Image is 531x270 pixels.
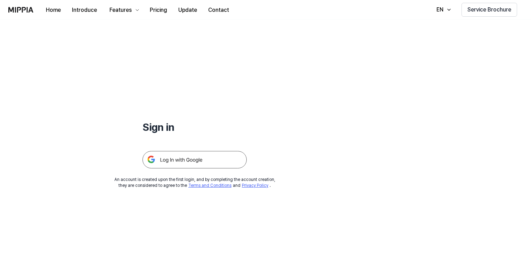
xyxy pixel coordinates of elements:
h1: Sign in [142,120,247,134]
button: Features [103,3,144,17]
div: Features [108,6,133,14]
div: An account is created upon the first login, and by completing the account creation, they are cons... [114,177,275,189]
button: Pricing [144,3,173,17]
div: EN [435,6,445,14]
button: Contact [203,3,235,17]
img: 구글 로그인 버튼 [142,151,247,168]
a: Update [173,0,203,19]
a: Privacy Policy [242,183,268,188]
button: Service Brochure [461,3,517,17]
button: EN [430,3,456,17]
button: Introduce [66,3,103,17]
img: logo [8,7,33,13]
button: Home [40,3,66,17]
button: Update [173,3,203,17]
a: Terms and Conditions [188,183,231,188]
